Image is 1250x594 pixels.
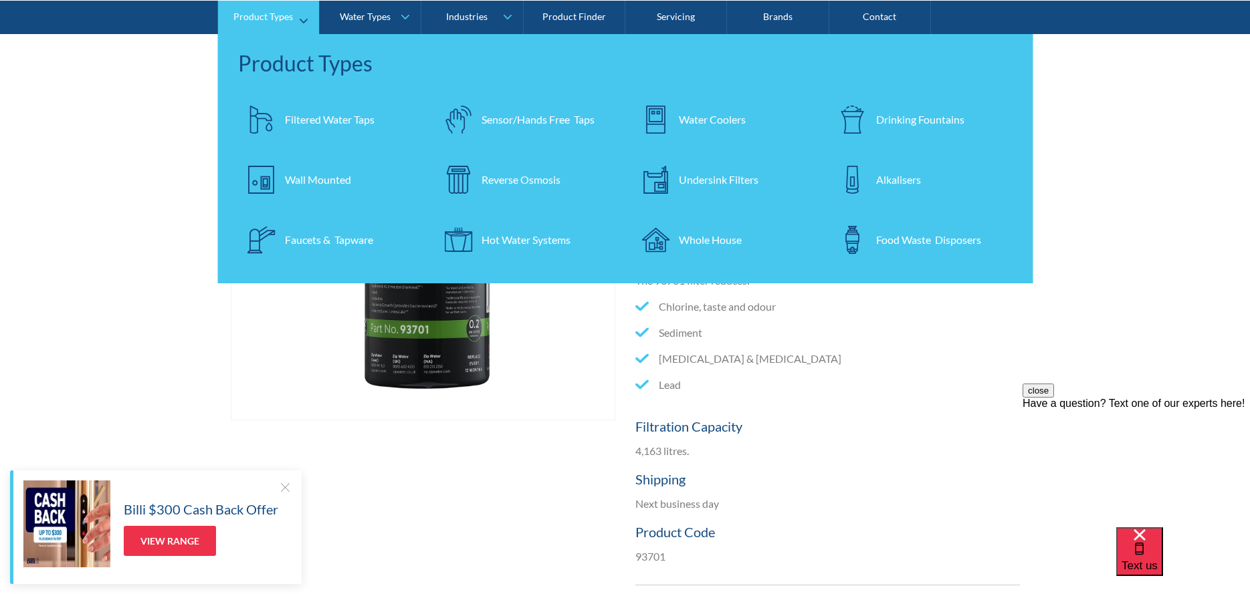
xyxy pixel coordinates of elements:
[632,156,816,202] a: Undersink Filters
[635,549,1020,565] p: 93701
[876,231,981,247] div: Food Waste Disposers
[238,96,422,142] a: Filtered Water Taps
[340,11,391,22] div: Water Types
[218,33,1033,283] nav: Product Types
[635,469,1020,489] h5: Shipping
[635,299,1020,315] li: Chlorine, taste and odour
[635,522,1020,542] h5: Product Code
[876,171,921,187] div: Alkalisers
[238,216,422,263] a: Faucets & Tapware
[482,111,595,127] div: Sensor/Hands Free Taps
[446,11,488,22] div: Industries
[1116,527,1250,594] iframe: podium webchat widget bubble
[435,96,619,142] a: Sensor/Hands Free Taps
[1023,384,1250,544] iframe: podium webchat widget prompt
[635,416,1020,436] h5: Filtration Capacity
[679,231,742,247] div: Whole House
[679,111,746,127] div: Water Coolers
[435,216,619,263] a: Hot Water Systems
[285,231,373,247] div: Faucets & Tapware
[829,96,1013,142] a: Drinking Fountains
[679,171,758,187] div: Undersink Filters
[285,111,375,127] div: Filtered Water Taps
[635,443,1020,459] p: 4,163 litres.
[482,231,570,247] div: Hot Water Systems
[635,351,1020,367] li: [MEDICAL_DATA] & [MEDICAL_DATA]
[233,11,293,22] div: Product Types
[23,480,110,567] img: Billi $300 Cash Back Offer
[632,216,816,263] a: Whole House
[238,156,422,202] a: Wall Mounted
[482,171,560,187] div: Reverse Osmosis
[829,156,1013,202] a: Alkalisers
[435,156,619,202] a: Reverse Osmosis
[238,47,1013,79] div: Product Types
[876,111,964,127] div: Drinking Fountains
[632,96,816,142] a: Water Coolers
[635,325,1020,341] li: Sediment
[285,171,351,187] div: Wall Mounted
[829,216,1013,263] a: Food Waste Disposers
[124,526,216,556] a: View Range
[635,496,1020,512] p: Next business day
[635,377,1020,393] li: Lead
[124,499,278,519] h5: Billi $300 Cash Back Offer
